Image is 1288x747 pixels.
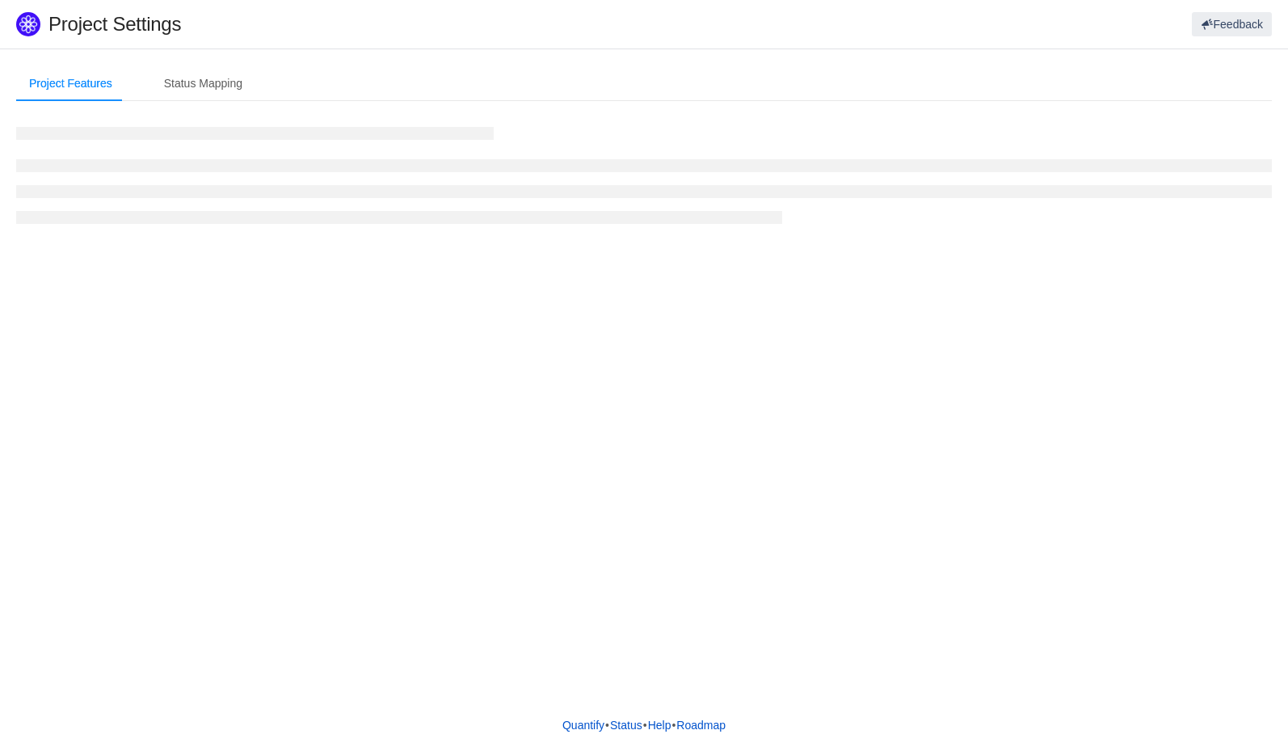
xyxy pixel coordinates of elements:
[16,12,40,36] img: Quantify
[605,719,609,732] span: •
[609,713,643,737] a: Status
[676,713,726,737] a: Roadmap
[671,719,676,732] span: •
[48,12,771,36] h1: Project Settings
[151,65,255,102] div: Status Mapping
[647,713,672,737] a: Help
[643,719,647,732] span: •
[1192,12,1272,36] button: Feedback
[562,713,605,737] a: Quantify
[16,65,125,102] div: Project Features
